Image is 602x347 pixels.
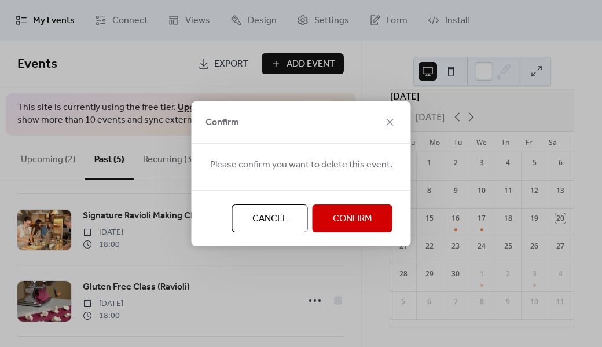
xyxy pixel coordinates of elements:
[333,212,372,226] span: Confirm
[210,158,392,172] span: Please confirm you want to delete this event.
[205,116,239,130] span: Confirm
[232,204,308,232] button: Cancel
[313,204,392,232] button: Confirm
[252,212,288,226] span: Cancel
